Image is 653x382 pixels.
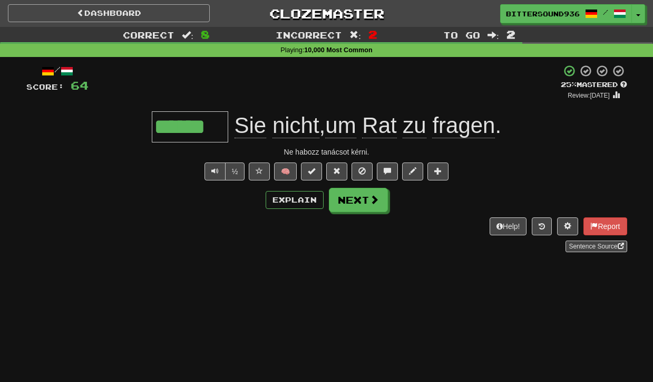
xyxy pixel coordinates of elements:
[500,4,632,23] a: BitterSound936 /
[276,30,342,40] span: Incorrect
[274,163,297,180] button: 🧠
[568,92,610,99] small: Review: [DATE]
[204,163,226,180] button: Play sentence audio (ctl+space)
[228,113,501,138] span: , .
[443,30,480,40] span: To go
[488,31,499,40] span: :
[402,163,423,180] button: Edit sentence (alt+d)
[561,80,577,89] span: 25 %
[362,113,396,138] span: Rat
[235,113,267,138] span: Sie
[272,113,319,138] span: nicht
[225,163,245,180] button: ½
[490,217,527,235] button: Help!
[532,217,552,235] button: Round history (alt+y)
[226,4,427,23] a: Clozemaster
[329,188,388,212] button: Next
[202,163,245,180] div: Text-to-speech controls
[326,163,347,180] button: Reset to 0% Mastered (alt+r)
[182,31,193,40] span: :
[325,113,356,138] span: um
[352,163,373,180] button: Ignore sentence (alt+i)
[368,28,377,41] span: 2
[427,163,449,180] button: Add to collection (alt+a)
[301,163,322,180] button: Set this sentence to 100% Mastered (alt+m)
[403,113,426,138] span: zu
[432,113,495,138] span: fragen
[26,82,64,91] span: Score:
[603,8,608,16] span: /
[583,217,627,235] button: Report
[561,80,627,90] div: Mastered
[506,9,580,18] span: BitterSound936
[71,79,89,92] span: 64
[266,191,324,209] button: Explain
[26,64,89,78] div: /
[249,163,270,180] button: Favorite sentence (alt+f)
[349,31,361,40] span: :
[123,30,174,40] span: Correct
[566,241,627,252] a: Sentence Source
[26,147,627,157] div: Ne habozz tanácsot kérni.
[8,4,210,22] a: Dashboard
[377,163,398,180] button: Discuss sentence (alt+u)
[506,28,515,41] span: 2
[201,28,210,41] span: 8
[304,46,372,54] strong: 10,000 Most Common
